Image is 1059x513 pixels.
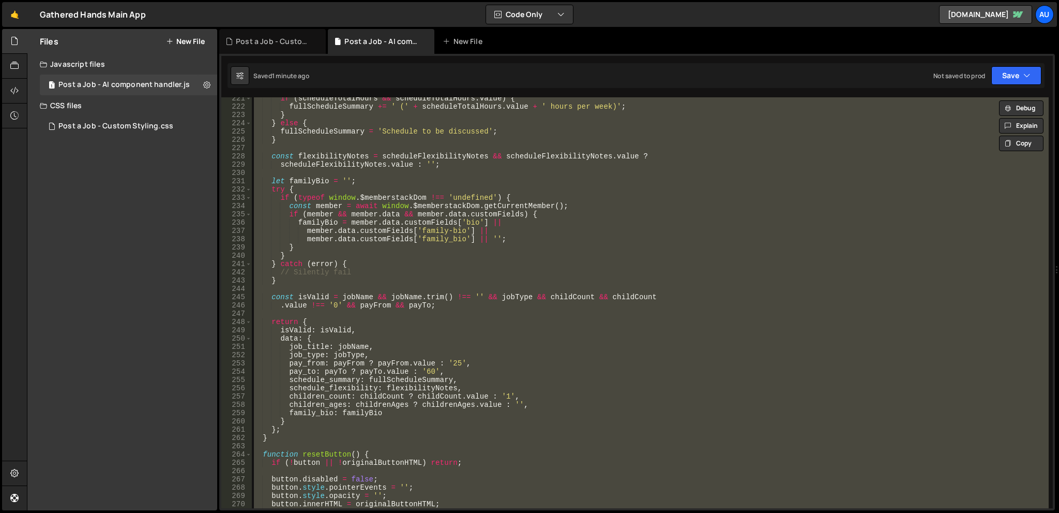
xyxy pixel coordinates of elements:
div: Post a Job - AI component handler.js [58,80,190,90]
div: 239 [221,243,252,252]
button: Debug [999,100,1043,116]
div: 260 [221,417,252,426]
div: Not saved to prod [933,71,985,80]
button: Copy [999,136,1043,151]
div: 246 [221,301,252,310]
div: 244 [221,285,252,293]
div: 249 [221,326,252,334]
div: 221 [221,94,252,102]
div: 253 [221,359,252,368]
div: 233 [221,194,252,202]
div: Saved [253,71,309,80]
a: 🤙 [2,2,27,27]
div: Post a Job - Custom Styling.css [236,36,313,47]
div: 226 [221,136,252,144]
div: 261 [221,426,252,434]
div: 267 [221,475,252,483]
div: CSS files [27,95,217,116]
div: 234 [221,202,252,210]
div: 248 [221,318,252,326]
div: 266 [221,467,252,475]
div: Javascript files [27,54,217,75]
div: Post a Job - AI component handler.js [40,75,221,95]
div: 250 [221,334,252,343]
a: [DOMAIN_NAME] [939,5,1032,24]
div: 254 [221,368,252,376]
div: 251 [221,343,252,351]
button: Explain [999,118,1043,134]
div: 235 [221,210,252,218]
div: 228 [221,152,252,160]
button: Code Only [486,5,573,24]
div: 258 [221,401,252,409]
div: 242 [221,268,252,276]
div: 236 [221,218,252,227]
div: 17288/48462.css [40,116,217,137]
div: 247 [221,310,252,318]
div: 238 [221,235,252,243]
div: 241 [221,260,252,268]
div: 262 [221,434,252,442]
button: Save [991,66,1041,85]
div: 237 [221,227,252,235]
div: Post a Job - Custom Styling.css [58,122,173,131]
div: 263 [221,442,252,450]
span: 1 [49,82,55,90]
div: 256 [221,384,252,392]
a: Au [1035,5,1054,24]
div: 227 [221,144,252,152]
div: 231 [221,177,252,185]
div: 252 [221,351,252,359]
div: 223 [221,111,252,119]
div: 270 [221,500,252,508]
div: 269 [221,492,252,500]
div: 259 [221,409,252,417]
div: 232 [221,185,252,194]
div: 255 [221,376,252,384]
div: 240 [221,252,252,260]
div: 225 [221,127,252,136]
div: Post a Job - AI component handler.js [344,36,422,47]
div: 229 [221,160,252,169]
div: 245 [221,293,252,301]
div: 265 [221,459,252,467]
div: 268 [221,483,252,492]
div: 243 [221,276,252,285]
div: 222 [221,102,252,111]
div: 230 [221,169,252,177]
div: New File [443,36,486,47]
h2: Files [40,36,58,47]
div: Gathered Hands Main App [40,8,146,21]
div: 257 [221,392,252,401]
div: 1 minute ago [272,71,309,80]
div: 264 [221,450,252,459]
button: New File [166,37,205,46]
div: 224 [221,119,252,127]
